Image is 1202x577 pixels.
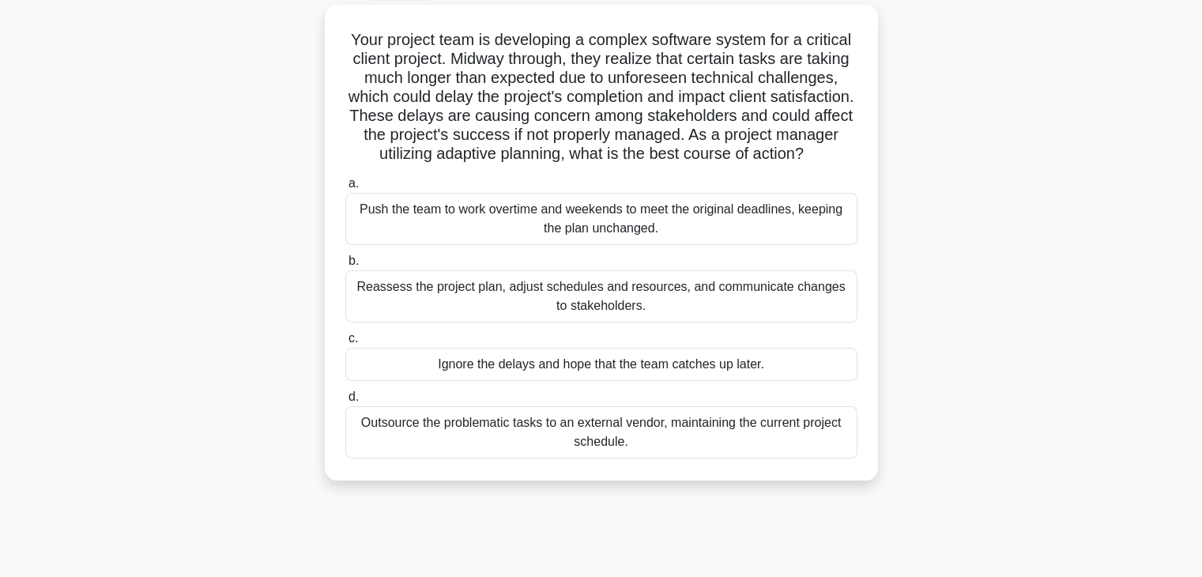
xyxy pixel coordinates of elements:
div: Reassess the project plan, adjust schedules and resources, and communicate changes to stakeholders. [345,270,857,322]
h5: Your project team is developing a complex software system for a critical client project. Midway t... [344,30,859,164]
div: Push the team to work overtime and weekends to meet the original deadlines, keeping the plan unch... [345,193,857,245]
div: Outsource the problematic tasks to an external vendor, maintaining the current project schedule. [345,406,857,458]
span: d. [349,390,359,403]
span: a. [349,176,359,190]
span: c. [349,331,358,345]
div: Ignore the delays and hope that the team catches up later. [345,348,857,381]
span: b. [349,254,359,267]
